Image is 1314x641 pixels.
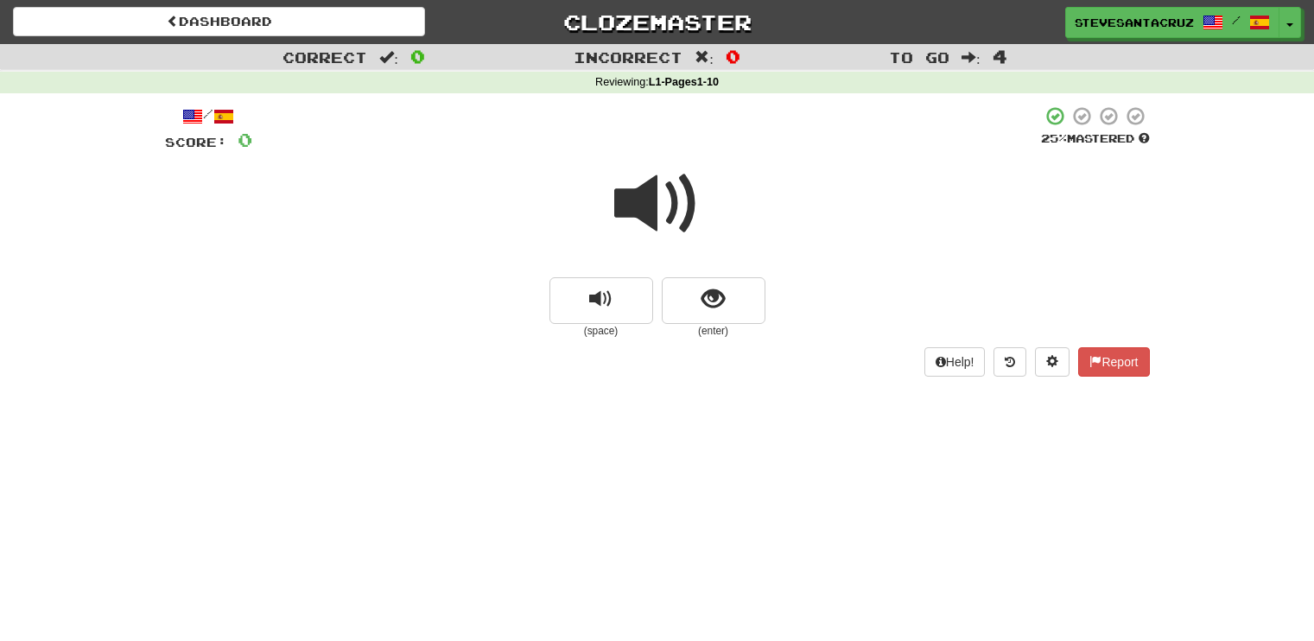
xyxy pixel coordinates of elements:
[1078,347,1149,377] button: Report
[1232,14,1241,26] span: /
[726,46,740,67] span: 0
[13,7,425,36] a: Dashboard
[165,105,252,127] div: /
[379,50,398,65] span: :
[1041,131,1150,147] div: Mastered
[962,50,981,65] span: :
[1041,131,1067,145] span: 25 %
[410,46,425,67] span: 0
[993,347,1026,377] button: Round history (alt+y)
[662,324,765,339] small: (enter)
[549,324,653,339] small: (space)
[1075,15,1194,30] span: SteveSantaCruz
[993,46,1007,67] span: 4
[695,50,714,65] span: :
[1065,7,1279,38] a: SteveSantaCruz /
[165,135,227,149] span: Score:
[238,129,252,150] span: 0
[924,347,986,377] button: Help!
[451,7,863,37] a: Clozemaster
[889,48,949,66] span: To go
[549,277,653,324] button: replay audio
[574,48,682,66] span: Incorrect
[282,48,367,66] span: Correct
[662,277,765,324] button: show sentence
[649,76,719,88] strong: L1-Pages1-10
